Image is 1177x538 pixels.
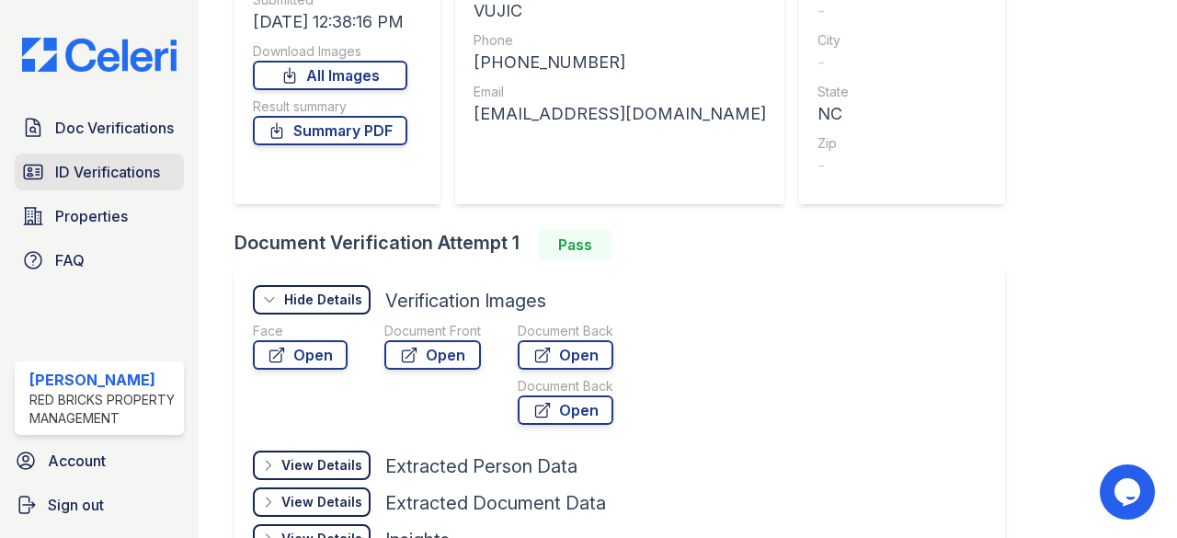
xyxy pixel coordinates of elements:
div: - [817,153,981,178]
div: State [817,83,981,101]
div: Extracted Person Data [385,453,577,479]
div: Download Images [253,42,407,61]
div: Hide Details [284,291,362,309]
span: Sign out [48,494,104,516]
div: [EMAIL_ADDRESS][DOMAIN_NAME] [474,101,766,127]
span: Account [48,450,106,472]
div: Document Verification Attempt 1 [234,230,1020,259]
div: View Details [281,493,362,511]
div: Email [474,83,766,101]
a: Account [7,442,191,479]
div: Pass [538,230,611,259]
a: Open [518,395,613,425]
div: Result summary [253,97,407,116]
a: Doc Verifications [15,109,184,146]
a: Sign out [7,486,191,523]
a: Open [518,340,613,370]
div: Red Bricks Property Management [29,391,177,428]
a: Open [384,340,481,370]
div: City [817,31,981,50]
a: All Images [253,61,407,90]
div: Document Back [518,377,613,395]
div: [DATE] 12:38:16 PM [253,9,407,35]
div: Verification Images [385,288,546,314]
div: - [817,50,981,75]
div: Document Front [384,322,481,340]
span: Doc Verifications [55,117,174,139]
a: Properties [15,198,184,235]
div: [PERSON_NAME] [29,369,177,391]
div: Zip [817,134,981,153]
div: Face [253,322,348,340]
a: FAQ [15,242,184,279]
div: NC [817,101,981,127]
a: ID Verifications [15,154,184,190]
div: Phone [474,31,766,50]
span: Properties [55,205,128,227]
iframe: chat widget [1100,464,1159,520]
span: ID Verifications [55,161,160,183]
div: View Details [281,456,362,475]
span: FAQ [55,249,85,271]
div: Document Back [518,322,613,340]
a: Open [253,340,348,370]
div: Extracted Document Data [385,490,606,516]
img: CE_Logo_Blue-a8612792a0a2168367f1c8372b55b34899dd931a85d93a1a3d3e32e68fde9ad4.png [7,38,191,73]
div: [PHONE_NUMBER] [474,50,766,75]
a: Summary PDF [253,116,407,145]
